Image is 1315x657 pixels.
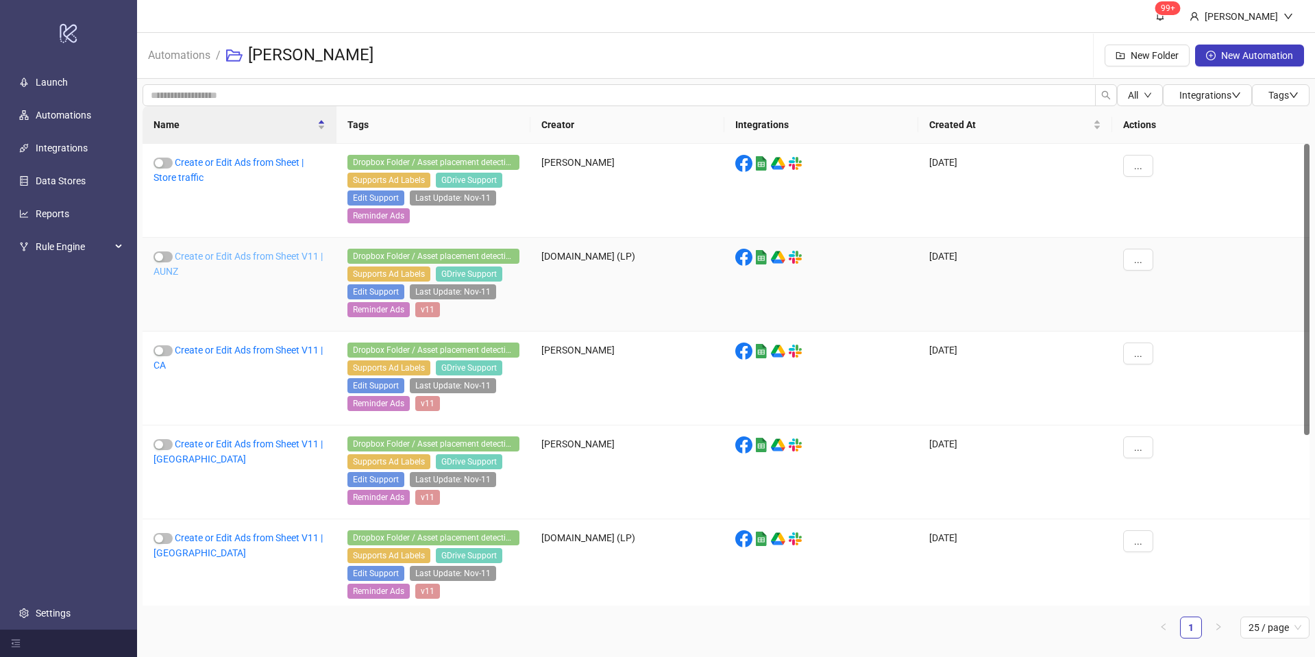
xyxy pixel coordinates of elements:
span: ... [1134,536,1142,547]
span: v11 [415,396,440,411]
button: right [1207,617,1229,639]
div: [DATE] [918,238,1112,332]
th: Tags [336,106,530,144]
button: ... [1123,249,1153,271]
span: Last Update: Nov-11 [410,566,496,581]
span: Last Update: Nov-11 [410,472,496,487]
a: Create or Edit Ads from Sheet V11 | CA [153,345,323,371]
span: Reminder Ads [347,584,410,599]
span: v11 [415,584,440,599]
span: user [1190,12,1199,21]
a: Launch [36,77,68,88]
span: GDrive Support [436,266,502,282]
span: Name [153,117,315,132]
a: Integrations [36,142,88,153]
div: [PERSON_NAME] [1199,9,1283,24]
a: Data Stores [36,175,86,186]
span: v11 [415,302,440,317]
th: Name [143,106,336,144]
a: Automations [36,110,91,121]
li: 1 [1180,617,1202,639]
span: Rule Engine [36,233,111,260]
span: Supports Ad Labels [347,548,430,563]
span: GDrive Support [436,548,502,563]
span: Reminder Ads [347,302,410,317]
span: GDrive Support [436,173,502,188]
span: Dropbox Folder / Asset placement detection [347,530,519,545]
button: Integrationsdown [1163,84,1252,106]
a: Create or Edit Ads from Sheet V11 | AUNZ [153,251,323,277]
span: Edit Support [347,190,404,206]
span: ... [1134,348,1142,359]
span: bell [1155,11,1165,21]
span: left [1159,623,1168,631]
span: menu-fold [11,639,21,648]
li: Previous Page [1153,617,1175,639]
button: Tagsdown [1252,84,1310,106]
button: ... [1123,155,1153,177]
div: [DATE] [918,332,1112,425]
span: ... [1134,160,1142,171]
sup: 1776 [1155,1,1181,15]
th: Integrations [724,106,918,144]
span: New Automation [1221,50,1293,61]
span: New Folder [1131,50,1179,61]
span: GDrive Support [436,454,502,469]
span: down [1231,90,1241,100]
span: Edit Support [347,284,404,299]
span: Edit Support [347,472,404,487]
button: ... [1123,530,1153,552]
span: Last Update: Nov-11 [410,284,496,299]
span: Reminder Ads [347,396,410,411]
span: right [1214,623,1222,631]
span: Edit Support [347,378,404,393]
span: Integrations [1179,90,1241,101]
span: Dropbox Folder / Asset placement detection [347,155,519,170]
span: Last Update: Nov-11 [410,378,496,393]
span: 25 / page [1249,617,1301,638]
button: New Automation [1195,45,1304,66]
li: / [216,34,221,77]
div: [PERSON_NAME] [530,425,724,519]
th: Creator [530,106,724,144]
span: down [1289,90,1299,100]
span: Reminder Ads [347,208,410,223]
div: [DATE] [918,425,1112,519]
div: [DATE] [918,144,1112,238]
span: down [1283,12,1293,21]
a: Reports [36,208,69,219]
span: Supports Ad Labels [347,360,430,375]
span: ... [1134,442,1142,453]
button: New Folder [1105,45,1190,66]
span: v11 [415,490,440,505]
span: Tags [1268,90,1299,101]
li: Next Page [1207,617,1229,639]
a: Create or Edit Ads from Sheet V11 | [GEOGRAPHIC_DATA] [153,532,323,558]
span: Supports Ad Labels [347,173,430,188]
h3: [PERSON_NAME] [248,45,373,66]
button: ... [1123,436,1153,458]
span: All [1128,90,1138,101]
span: Dropbox Folder / Asset placement detection [347,436,519,451]
a: Settings [36,608,71,619]
button: Alldown [1117,84,1163,106]
span: folder-add [1116,51,1125,60]
span: ... [1134,254,1142,265]
div: [DOMAIN_NAME] (LP) [530,238,724,332]
div: [PERSON_NAME] [530,332,724,425]
div: [DOMAIN_NAME] (LP) [530,519,724,613]
div: Page Size [1240,617,1310,639]
span: GDrive Support [436,360,502,375]
span: Last Update: Nov-11 [410,190,496,206]
a: Automations [145,47,213,62]
div: [DATE] [918,519,1112,613]
span: Created At [929,117,1090,132]
th: Actions [1112,106,1310,144]
span: Edit Support [347,566,404,581]
span: down [1144,91,1152,99]
span: Reminder Ads [347,490,410,505]
span: plus-circle [1206,51,1216,60]
span: Dropbox Folder / Asset placement detection [347,343,519,358]
th: Created At [918,106,1112,144]
a: Create or Edit Ads from Sheet | Store traffic [153,157,304,183]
